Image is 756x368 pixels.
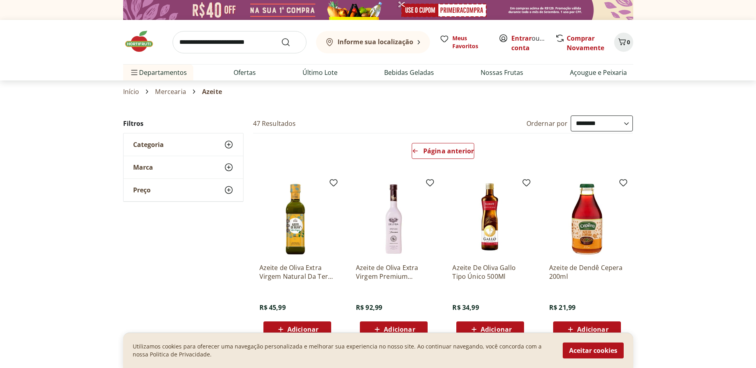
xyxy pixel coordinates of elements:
a: Azeite de Oliva Extra Virgem Natural Da Terra 500ml [259,263,335,281]
a: Azeite De Oliva Gallo Tipo Único 500Ml [452,263,528,281]
a: Nossas Frutas [481,68,523,77]
button: Adicionar [456,321,524,337]
button: Marca [124,156,243,178]
a: Criar conta [511,34,555,52]
a: Azeite de Oliva Extra Virgem Premium Deleyda 500ml [356,263,432,281]
img: Azeite de Dendê Cepera 200ml [549,181,625,257]
button: Preço [124,179,243,201]
a: Açougue e Peixaria [570,68,627,77]
span: Meus Favoritos [452,34,489,50]
span: R$ 92,99 [356,303,382,312]
span: 0 [627,38,630,46]
span: R$ 21,99 [549,303,575,312]
span: Adicionar [577,326,608,333]
a: Bebidas Geladas [384,68,434,77]
a: Azeite de Dendê Cepera 200ml [549,263,625,281]
button: Categoria [124,133,243,156]
svg: Arrow Left icon [412,148,418,154]
span: Preço [133,186,151,194]
button: Adicionar [263,321,331,337]
span: Categoria [133,141,164,149]
button: Submit Search [281,37,300,47]
a: Comprar Novamente [567,34,604,52]
button: Adicionar [360,321,428,337]
button: Informe sua localização [316,31,430,53]
a: Mercearia [155,88,186,95]
span: Marca [133,163,153,171]
button: Aceitar cookies [563,343,624,358]
img: Azeite de Oliva Extra Virgem Premium Deleyda 500ml [356,181,432,257]
a: Ofertas [234,68,256,77]
button: Carrinho [614,33,633,52]
span: Adicionar [384,326,415,333]
a: Entrar [511,34,532,43]
a: Página anterior [412,143,474,162]
span: Adicionar [287,326,318,333]
a: Início [123,88,139,95]
h2: 47 Resultados [253,119,296,128]
img: Hortifruti [123,29,163,53]
span: Página anterior [423,148,474,154]
span: Azeite [202,88,222,95]
span: Departamentos [130,63,187,82]
button: Adicionar [553,321,621,337]
h2: Filtros [123,115,243,131]
img: Azeite de Oliva Extra Virgem Natural Da Terra 500ml [259,181,335,257]
span: R$ 34,99 [452,303,479,312]
a: Último Lote [302,68,338,77]
b: Informe sua localização [338,37,413,46]
input: search [173,31,306,53]
button: Menu [130,63,139,82]
img: Azeite De Oliva Gallo Tipo Único 500Ml [452,181,528,257]
span: ou [511,33,547,53]
span: R$ 45,99 [259,303,286,312]
p: Utilizamos cookies para oferecer uma navegação personalizada e melhorar sua experiencia no nosso ... [133,343,553,358]
label: Ordernar por [526,119,568,128]
span: Adicionar [481,326,512,333]
a: Meus Favoritos [440,34,489,50]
